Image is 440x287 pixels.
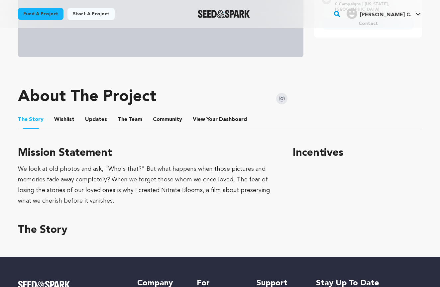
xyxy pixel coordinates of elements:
span: Your [193,116,248,124]
span: Story [18,116,44,124]
h1: About The Project [18,89,156,105]
img: Seed&Spark Instagram Icon [276,93,287,104]
a: ViewYourDashboard [193,116,248,124]
a: Jacobs C.'s Profile [345,7,422,19]
a: Fund a project [18,8,63,20]
div: Jacobs C.'s Profile [347,8,411,19]
span: Jacobs C.'s Profile [345,7,422,21]
span: Dashboard [219,116,247,124]
img: Seed&Spark Logo Dark Mode [198,10,250,18]
span: Community [153,116,182,124]
span: The [118,116,127,124]
span: The [18,116,28,124]
span: [PERSON_NAME] C. [360,12,411,18]
span: Team [118,116,142,124]
img: user.png [347,8,357,19]
span: Wishlist [54,116,74,124]
div: We look at old photos and ask, "Who's that?" But what happens when those pictures and memories fa... [18,164,277,206]
span: Updates [85,116,107,124]
a: Start a project [67,8,115,20]
a: Seed&Spark Homepage [198,10,250,18]
h3: Mission Statement [18,145,277,161]
h1: Incentives [293,145,422,161]
h3: The Story [18,222,277,238]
